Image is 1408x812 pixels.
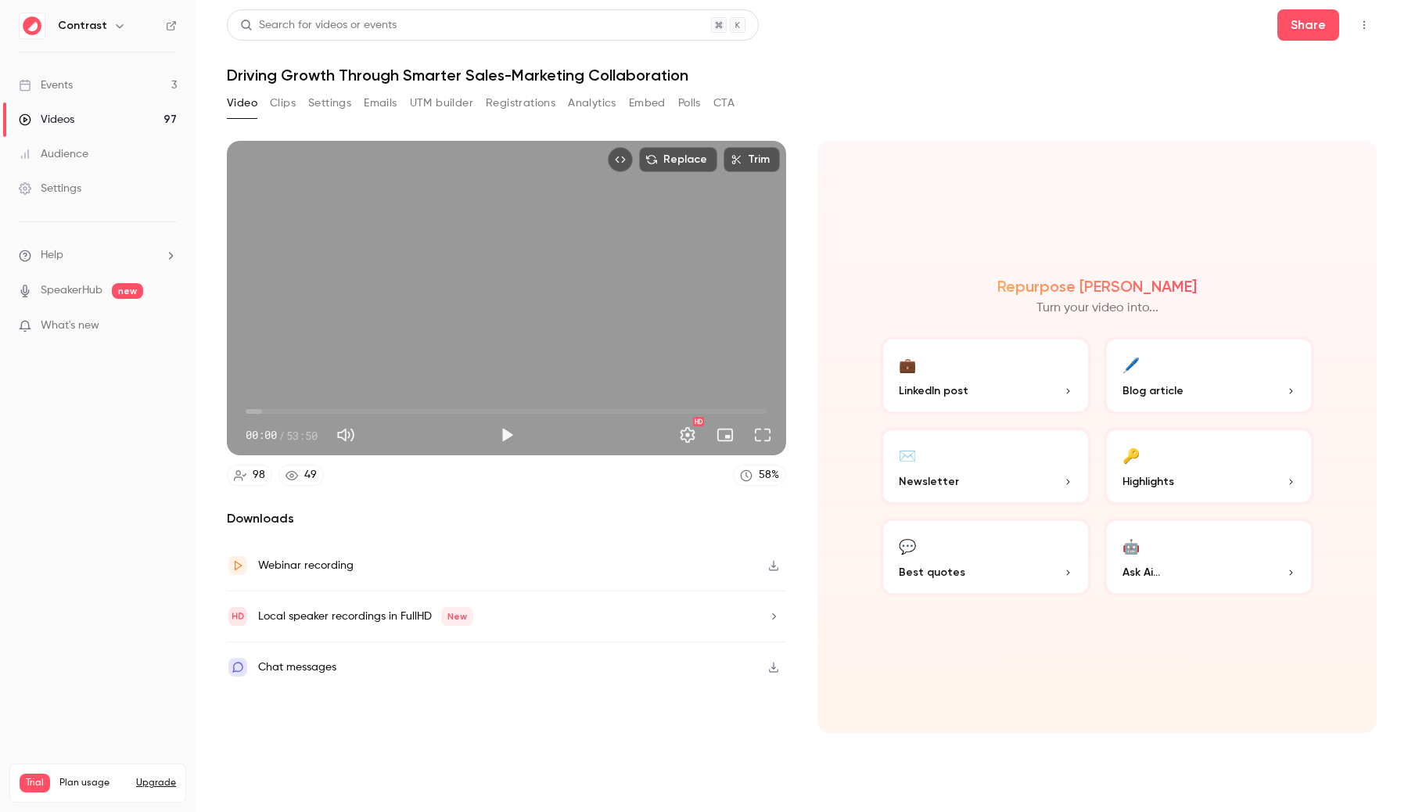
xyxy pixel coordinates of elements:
span: new [112,283,143,299]
button: Upgrade [136,777,176,789]
div: 🖊️ [1122,352,1140,376]
button: Play [491,419,523,451]
button: Clips [270,91,296,116]
button: Turn on miniplayer [709,419,741,451]
img: Contrast [20,13,45,38]
div: 49 [304,467,317,483]
a: 98 [227,465,272,486]
button: Embed video [608,147,633,172]
button: Registrations [486,91,555,116]
div: Search for videos or events [240,17,397,34]
button: 💼LinkedIn post [880,336,1091,415]
button: 💬Best quotes [880,518,1091,596]
div: 00:00 [246,427,318,444]
div: Audience [19,146,88,162]
span: Plan usage [59,777,127,789]
h1: Driving Growth Through Smarter Sales-Marketing Collaboration [227,66,1377,84]
p: Turn your video into... [1036,299,1158,318]
span: 00:00 [246,427,277,444]
button: Full screen [747,419,778,451]
button: Polls [678,91,701,116]
button: 🖊️Blog article [1104,336,1315,415]
div: Local speaker recordings in FullHD [258,607,473,626]
div: Events [19,77,73,93]
div: 🔑 [1122,443,1140,467]
span: Highlights [1122,473,1174,490]
div: 58 % [759,467,779,483]
span: 53:50 [286,427,318,444]
button: ✉️Newsletter [880,427,1091,505]
button: Top Bar Actions [1352,13,1377,38]
button: Trim [724,147,780,172]
div: 💬 [899,534,916,558]
div: ✉️ [899,443,916,467]
span: Blog article [1122,383,1184,399]
span: Trial [20,774,50,792]
div: Settings [19,181,81,196]
button: Mute [330,419,361,451]
div: 💼 [899,352,916,376]
div: Webinar recording [258,556,354,575]
button: CTA [713,91,735,116]
button: 🔑Highlights [1104,427,1315,505]
span: Help [41,247,63,264]
span: What's new [41,318,99,334]
button: Replace [639,147,717,172]
button: Video [227,91,257,116]
span: / [278,427,285,444]
a: 49 [278,465,324,486]
span: LinkedIn post [899,383,968,399]
button: Analytics [568,91,616,116]
button: Settings [672,419,703,451]
h6: Contrast [58,18,107,34]
button: Emails [364,91,397,116]
button: Embed [629,91,666,116]
span: Best quotes [899,564,965,580]
h2: Repurpose [PERSON_NAME] [997,277,1197,296]
button: Share [1277,9,1339,41]
span: Newsletter [899,473,959,490]
iframe: Noticeable Trigger [158,319,177,333]
button: Settings [308,91,351,116]
span: New [441,607,473,626]
div: HD [693,417,704,426]
h2: Downloads [227,509,786,528]
div: 98 [253,467,265,483]
span: Ask Ai... [1122,564,1160,580]
button: UTM builder [410,91,473,116]
button: 🤖Ask Ai... [1104,518,1315,596]
li: help-dropdown-opener [19,247,177,264]
a: SpeakerHub [41,282,102,299]
div: 🤖 [1122,534,1140,558]
div: Chat messages [258,658,336,677]
div: Videos [19,112,74,128]
a: 58% [733,465,786,486]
